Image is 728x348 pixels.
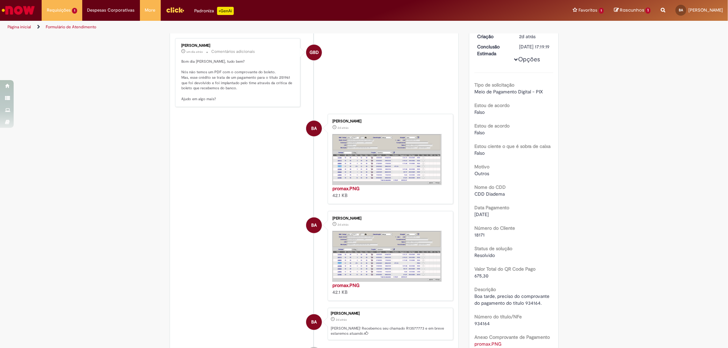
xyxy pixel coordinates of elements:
b: Data Pagamento [474,205,509,211]
span: Falso [474,130,485,136]
div: Brenda Komeso Alves [306,217,322,233]
div: 42.1 KB [332,185,446,199]
span: 1 [599,8,604,14]
div: [PERSON_NAME] [182,44,295,48]
span: BA [679,8,683,12]
small: Comentários adicionais [212,49,255,55]
span: 1 [645,7,651,14]
span: 675,30 [474,273,488,279]
span: BA [311,120,317,137]
span: Falso [474,109,485,115]
b: Estou ciente o que é sobra de caixa [474,143,551,149]
b: Descrição [474,286,496,292]
span: 934164 [474,320,490,327]
ul: Trilhas de página [5,21,480,33]
b: Status de solução [474,245,512,252]
span: Outros [474,170,489,177]
span: 2d atrás [519,33,536,40]
img: click_logo_yellow_360x200.png [166,5,184,15]
span: BA [311,314,317,330]
div: Brenda Komeso Alves [306,121,322,136]
a: promax.PNG [332,185,359,192]
span: Resolvido [474,252,495,258]
span: [DATE] [474,211,489,217]
div: Brenda Komeso Alves [306,314,322,330]
p: [PERSON_NAME]! Recebemos seu chamado R13577773 e em breve estaremos atuando. [331,326,449,336]
span: um dia atrás [187,50,203,54]
a: Página inicial [8,24,31,30]
a: Formulário de Atendimento [46,24,96,30]
time: 29/09/2025 15:32:14 [338,223,348,227]
div: Gabriely Barros De Lira [306,45,322,60]
time: 29/09/2025 15:32:27 [336,318,347,322]
span: 18171 [474,232,485,238]
time: 30/09/2025 09:20:19 [187,50,203,54]
b: Motivo [474,164,489,170]
b: Estou de acordo [474,102,510,108]
dt: Conclusão Estimada [472,43,514,57]
span: Boa tarde, preciso do comprovante do pagamento do titulo 934164. [474,293,551,306]
b: Estou de acordo [474,123,510,129]
b: Anexo Comprovante de Pagamento [474,334,550,340]
div: [DATE] 17:19:19 [519,43,551,50]
a: promax.PNG [332,282,359,288]
b: Valor Total do QR Code Pago [474,266,536,272]
div: 29/09/2025 15:32:27 [519,33,551,40]
p: +GenAi [217,7,234,15]
a: Download de promax.PNG [474,341,501,347]
span: Requisições [47,7,71,14]
p: Bom dia [PERSON_NAME], tudo bem? Nós não temos um PDF com o comprovante do boleto. Mas, esse créd... [182,59,295,102]
span: 2d atrás [338,126,348,130]
div: [PERSON_NAME] [332,216,446,221]
div: Padroniza [195,7,234,15]
div: [PERSON_NAME] [332,119,446,123]
b: Número do Cliente [474,225,515,231]
span: GBD [310,44,319,61]
span: BA [311,217,317,233]
div: [PERSON_NAME] [331,312,449,316]
a: Rascunhos [614,7,651,14]
b: Número do título/NFe [474,314,522,320]
span: Falso [474,150,485,156]
time: 29/09/2025 15:32:22 [338,126,348,130]
dt: Criação [472,33,514,40]
span: CDD Diadema [474,191,505,197]
span: [PERSON_NAME] [688,7,723,13]
span: Rascunhos [620,7,644,13]
b: Tipo de solicitação [474,82,514,88]
span: Despesas Corporativas [87,7,135,14]
b: Nome do CDD [474,184,506,190]
span: 1 [72,8,77,14]
span: 2d atrás [338,223,348,227]
img: ServiceNow [1,3,36,17]
span: Favoritos [579,7,598,14]
li: Brenda Komeso Alves [175,308,454,341]
div: 42.1 KB [332,282,446,296]
span: Meio de Pagamento Digital - PIX [474,89,543,95]
span: 2d atrás [336,318,347,322]
span: More [145,7,156,14]
time: 29/09/2025 15:32:27 [519,33,536,40]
